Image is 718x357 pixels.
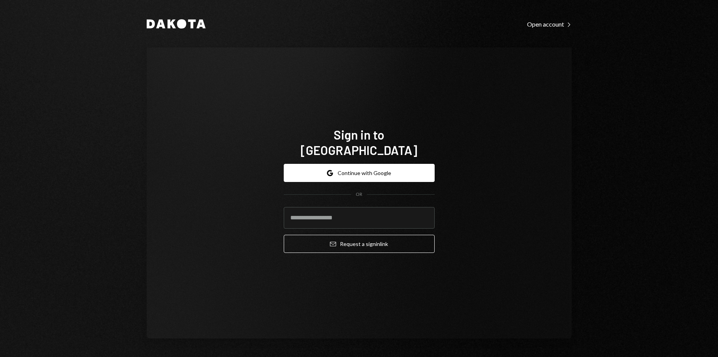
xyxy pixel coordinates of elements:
a: Open account [527,20,572,28]
h1: Sign in to [GEOGRAPHIC_DATA] [284,127,435,158]
button: Continue with Google [284,164,435,182]
button: Request a signinlink [284,235,435,253]
div: OR [356,191,362,198]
